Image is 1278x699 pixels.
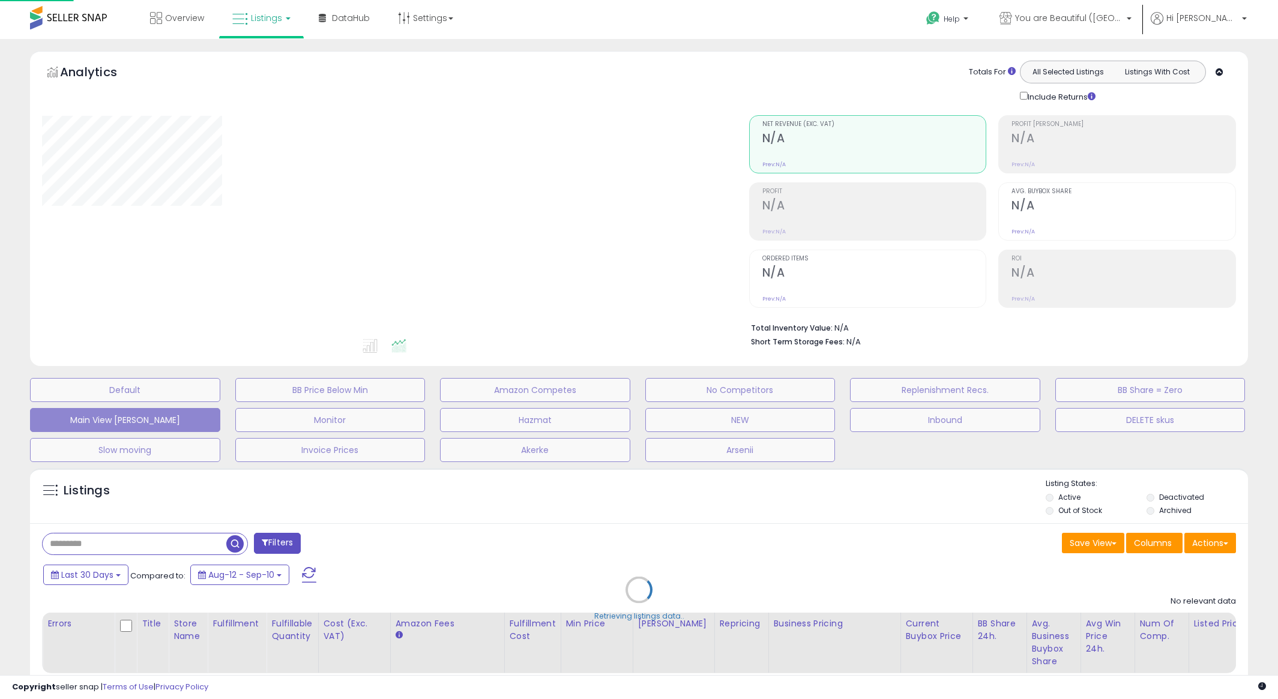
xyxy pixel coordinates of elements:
button: Amazon Competes [440,378,630,402]
div: Totals For [969,67,1016,78]
button: Hazmat [440,408,630,432]
i: Get Help [926,11,941,26]
h2: N/A [762,266,986,282]
button: Listings With Cost [1112,64,1202,80]
li: N/A [751,320,1227,334]
button: No Competitors [645,378,836,402]
button: Main View [PERSON_NAME] [30,408,220,432]
span: Hi [PERSON_NAME] [1166,12,1238,24]
span: Overview [165,12,204,24]
span: You are Beautiful ([GEOGRAPHIC_DATA]) [1015,12,1123,24]
button: Slow moving [30,438,220,462]
span: Help [944,14,960,24]
small: Prev: N/A [1011,295,1035,302]
span: Avg. Buybox Share [1011,188,1235,195]
small: Prev: N/A [762,295,786,302]
h2: N/A [1011,131,1235,148]
button: BB Share = Zero [1055,378,1246,402]
a: Hi [PERSON_NAME] [1151,12,1247,39]
span: N/A [846,336,861,347]
button: Replenishment Recs. [850,378,1040,402]
span: ROI [1011,256,1235,262]
button: BB Price Below Min [235,378,426,402]
span: Listings [251,12,282,24]
div: Include Returns [1011,89,1110,103]
h2: N/A [762,131,986,148]
h2: N/A [1011,266,1235,282]
span: Ordered Items [762,256,986,262]
button: Monitor [235,408,426,432]
button: Arsenii [645,438,836,462]
small: Prev: N/A [762,161,786,168]
small: Prev: N/A [762,228,786,235]
a: Help [917,2,980,39]
small: Prev: N/A [1011,228,1035,235]
h5: Analytics [60,64,140,83]
small: Prev: N/A [1011,161,1035,168]
h2: N/A [1011,199,1235,215]
h2: N/A [762,199,986,215]
button: Default [30,378,220,402]
span: Profit [762,188,986,195]
div: Retrieving listings data.. [594,611,684,622]
button: Akerke [440,438,630,462]
strong: Copyright [12,681,56,692]
button: Inbound [850,408,1040,432]
button: Invoice Prices [235,438,426,462]
button: NEW [645,408,836,432]
span: Net Revenue (Exc. VAT) [762,121,986,128]
span: DataHub [332,12,370,24]
span: Profit [PERSON_NAME] [1011,121,1235,128]
b: Short Term Storage Fees: [751,337,845,347]
button: DELETE skus [1055,408,1246,432]
button: All Selected Listings [1023,64,1113,80]
div: seller snap | | [12,682,208,693]
b: Total Inventory Value: [751,323,833,333]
